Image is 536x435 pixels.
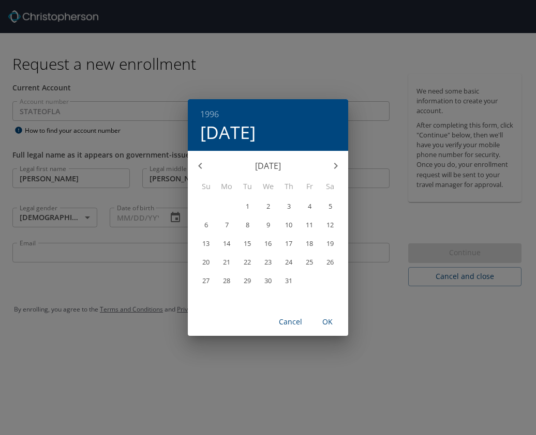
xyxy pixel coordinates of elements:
p: 1 [246,203,249,209]
span: OK [315,316,340,329]
button: 28 [217,271,236,290]
button: 6 [197,215,215,234]
button: 1996 [200,107,219,121]
button: 3 [279,197,298,215]
p: 20 [202,258,210,265]
p: 7 [225,221,229,228]
p: 4 [308,203,311,209]
span: Cancel [278,316,303,329]
p: 5 [329,203,332,209]
p: 19 [326,240,334,246]
button: 18 [300,234,319,253]
button: 21 [217,253,236,271]
p: 23 [264,258,272,265]
p: 15 [244,240,251,246]
p: 6 [204,221,208,228]
p: 18 [306,240,313,246]
span: Th [279,181,298,192]
p: 25 [306,258,313,265]
button: 8 [238,215,257,234]
p: 16 [264,240,272,246]
button: 4 [300,197,319,215]
p: 9 [266,221,270,228]
p: 17 [285,240,292,246]
span: We [259,181,277,192]
button: Cancel [274,313,307,332]
p: 14 [223,240,230,246]
button: OK [311,313,344,332]
button: 22 [238,253,257,271]
button: 5 [321,197,339,215]
button: 19 [321,234,339,253]
p: 27 [202,277,210,284]
button: 23 [259,253,277,271]
button: 14 [217,234,236,253]
button: 17 [279,234,298,253]
span: Fr [300,181,319,192]
button: 27 [197,271,215,290]
button: [DATE] [200,121,256,143]
button: 31 [279,271,298,290]
button: 12 [321,215,339,234]
p: 12 [326,221,334,228]
p: 28 [223,277,230,284]
button: 29 [238,271,257,290]
button: 11 [300,215,319,234]
p: 29 [244,277,251,284]
p: [DATE] [213,160,323,172]
p: 30 [264,277,272,284]
span: Sa [321,181,339,192]
button: 15 [238,234,257,253]
button: 7 [217,215,236,234]
p: 26 [326,258,334,265]
button: 30 [259,271,277,290]
button: 9 [259,215,277,234]
span: Tu [238,181,257,192]
button: 25 [300,253,319,271]
p: 10 [285,221,292,228]
p: 13 [202,240,210,246]
button: 1 [238,197,257,215]
p: 22 [244,258,251,265]
span: Su [197,181,215,192]
button: 16 [259,234,277,253]
p: 8 [246,221,249,228]
p: 2 [266,203,270,209]
p: 21 [223,258,230,265]
button: 13 [197,234,215,253]
button: 26 [321,253,339,271]
button: 20 [197,253,215,271]
p: 11 [306,221,313,228]
p: 3 [287,203,291,209]
p: 31 [285,277,292,284]
button: 10 [279,215,298,234]
p: 24 [285,258,292,265]
span: Mo [217,181,236,192]
button: 24 [279,253,298,271]
button: 2 [259,197,277,215]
